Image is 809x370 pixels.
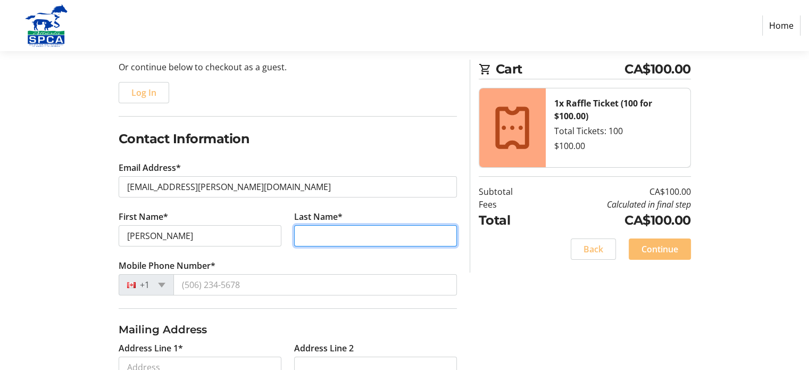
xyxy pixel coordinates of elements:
[479,185,540,198] td: Subtotal
[9,4,84,47] img: Alberta SPCA's Logo
[131,86,156,99] span: Log In
[629,239,691,260] button: Continue
[294,210,343,223] label: Last Name*
[571,239,616,260] button: Back
[554,125,682,137] div: Total Tickets: 100
[540,198,691,211] td: Calculated in final step
[119,259,215,272] label: Mobile Phone Number*
[554,97,652,122] strong: 1x Raffle Ticket (100 for $100.00)
[173,274,457,295] input: (506) 234-5678
[583,243,603,256] span: Back
[540,185,691,198] td: CA$100.00
[119,322,457,338] h3: Mailing Address
[479,198,540,211] td: Fees
[762,15,800,36] a: Home
[554,139,682,152] div: $100.00
[540,211,691,230] td: CA$100.00
[119,342,183,355] label: Address Line 1*
[479,211,540,230] td: Total
[119,210,168,223] label: First Name*
[294,342,354,355] label: Address Line 2
[119,129,457,149] h2: Contact Information
[119,61,457,73] p: Or continue below to checkout as a guest.
[624,60,691,79] span: CA$100.00
[641,243,678,256] span: Continue
[119,161,181,174] label: Email Address*
[119,82,169,103] button: Log In
[496,60,625,79] span: Cart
